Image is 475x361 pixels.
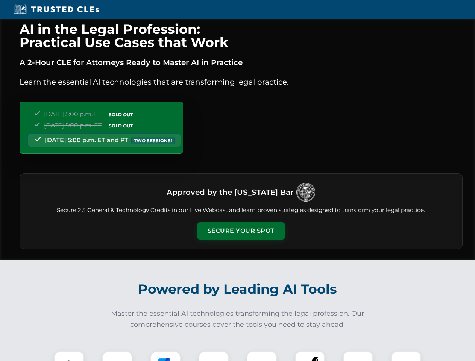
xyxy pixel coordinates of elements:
img: Logo [296,183,315,202]
p: A 2-Hour CLE for Attorneys Ready to Master AI in Practice [20,56,463,68]
span: [DATE] 5:00 p.m. ET [44,122,102,129]
h2: Powered by Leading AI Tools [29,276,446,302]
span: SOLD OUT [106,111,135,118]
h3: Approved by the [US_STATE] Bar [167,185,293,199]
h1: AI in the Legal Profession: Practical Use Cases that Work [20,23,463,49]
p: Learn the essential AI technologies that are transforming legal practice. [20,76,463,88]
button: Secure Your Spot [197,222,285,240]
img: Trusted CLEs [11,4,101,15]
span: [DATE] 5:00 p.m. ET [44,111,102,118]
span: SOLD OUT [106,122,135,130]
p: Secure 2.5 General & Technology Credits in our Live Webcast and learn proven strategies designed ... [29,206,453,215]
p: Master the essential AI technologies transforming the legal profession. Our comprehensive courses... [106,308,369,330]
